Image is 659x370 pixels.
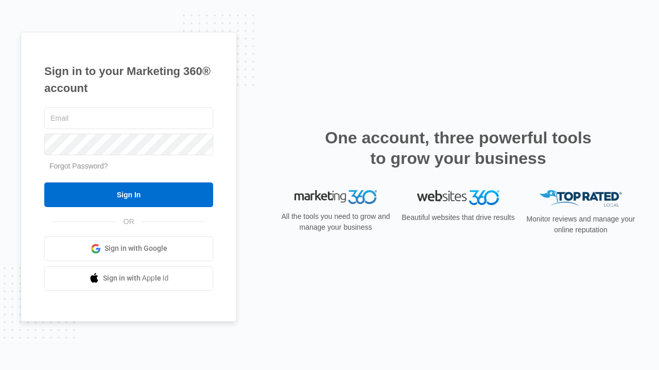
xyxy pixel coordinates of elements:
[44,182,213,207] input: Sign In
[103,273,169,284] span: Sign in with Apple Id
[105,243,167,254] span: Sign in with Google
[44,236,213,261] a: Sign in with Google
[278,211,393,233] p: All the tools you need to grow and manage your business
[49,162,108,170] a: Forgot Password?
[44,266,213,291] a: Sign in with Apple Id
[44,63,213,97] h1: Sign in to your Marketing 360® account
[417,190,499,205] img: Websites 360
[540,190,622,207] img: Top Rated Local
[322,127,595,169] h2: One account, three powerful tools to grow your business
[294,190,377,205] img: Marketing 360
[44,107,213,129] input: Email
[116,216,142,227] span: OR
[401,212,516,223] p: Beautiful websites that drive results
[523,214,638,235] p: Monitor reviews and manage your online reputation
